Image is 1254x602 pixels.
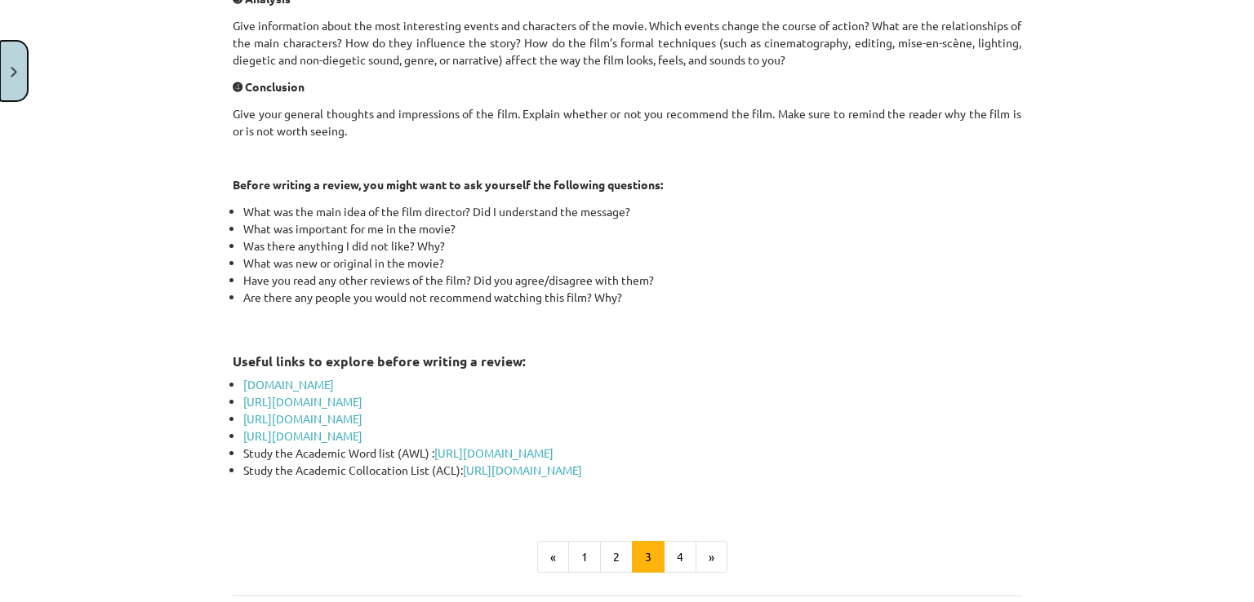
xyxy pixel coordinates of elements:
button: » [696,541,727,573]
li: What was new or original in the movie? [243,255,1021,272]
strong: ➍ Conclusion [233,79,305,94]
li: What was important for me in the movie? [243,220,1021,237]
button: 3 [632,541,665,573]
li: Study the Academic Word list (AWL) : [243,445,1021,462]
li: Was there anything I did not like? Why? [243,237,1021,255]
strong: Useful links to explore before writing a review: [233,352,526,370]
p: Give information about the most interesting events and characters of the movie. Which events chan... [233,17,1021,69]
button: 4 [664,541,696,573]
button: « [537,541,569,573]
a: [URL][DOMAIN_NAME] [463,463,582,477]
a: [URL][DOMAIN_NAME] [243,394,362,409]
li: Are there any people you would not recommend watching this film? Why? [243,289,1021,306]
img: icon-close-lesson-0947bae3869378f0d4975bcd49f059093ad1ed9edebbc8119c70593378902aed.svg [11,67,17,77]
button: 2 [600,541,633,573]
li: What was the main idea of the film director? Did I understand the message? [243,203,1021,220]
a: [URL][DOMAIN_NAME] [243,428,362,443]
button: 1 [568,541,601,573]
a: [URL][DOMAIN_NAME] [434,445,554,460]
li: Have you read any other reviews of the film? Did you agree/disagree with them? [243,272,1021,289]
strong: Before writing a review, you might want to ask yourself the following questions: [233,177,663,192]
li: Study the Academic Collocation List (ACL): [243,462,1021,479]
a: [DOMAIN_NAME] [243,377,334,392]
a: [URL][DOMAIN_NAME] [243,411,362,426]
p: Give your general thoughts and impressions of the film. Explain whether or not you recommend the ... [233,105,1021,139]
nav: Page navigation example [233,541,1021,573]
